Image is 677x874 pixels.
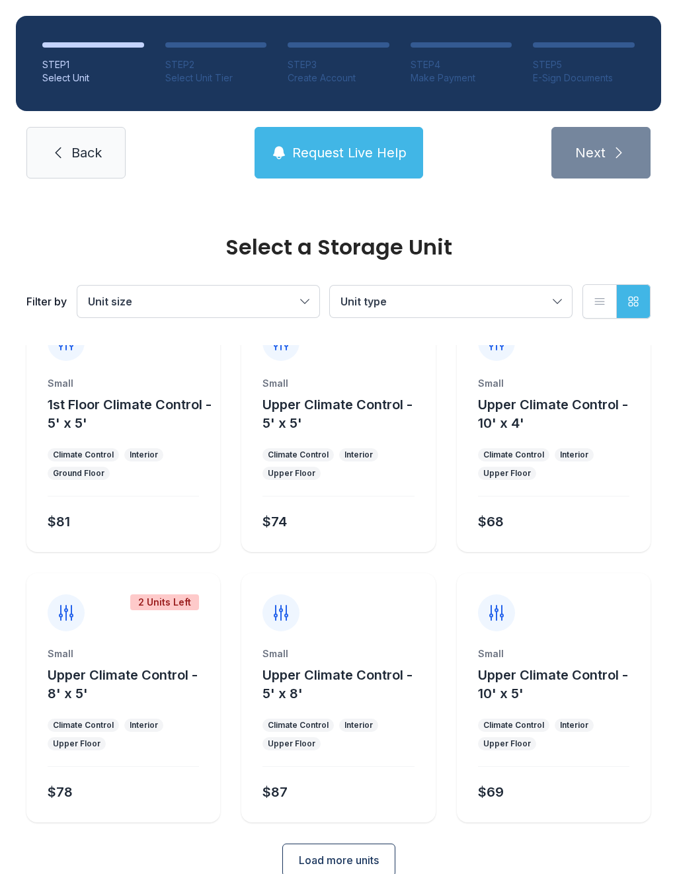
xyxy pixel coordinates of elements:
div: Upper Floor [53,738,100,749]
div: $81 [48,512,70,531]
span: Upper Climate Control - 5' x 5' [262,397,413,431]
button: Upper Climate Control - 8' x 5' [48,666,215,703]
div: Select Unit Tier [165,71,267,85]
div: Climate Control [53,450,114,460]
button: Unit type [330,286,572,317]
div: STEP 1 [42,58,144,71]
span: Unit size [88,295,132,308]
div: $74 [262,512,287,531]
div: Upper Floor [268,738,315,749]
div: Upper Floor [268,468,315,479]
div: $69 [478,783,504,801]
button: Upper Climate Control - 10' x 5' [478,666,645,703]
span: Upper Climate Control - 5' x 8' [262,667,413,701]
div: 2 Units Left [130,594,199,610]
div: Interior [130,450,158,460]
div: $68 [478,512,504,531]
div: Climate Control [268,450,329,460]
span: Upper Climate Control - 10' x 4' [478,397,628,431]
span: 1st Floor Climate Control - 5' x 5' [48,397,212,431]
span: Upper Climate Control - 10' x 5' [478,667,628,701]
div: E-Sign Documents [533,71,635,85]
span: Next [575,143,606,162]
span: Upper Climate Control - 8' x 5' [48,667,198,701]
div: Climate Control [483,450,544,460]
div: Small [478,377,629,390]
button: Unit size [77,286,319,317]
div: Interior [344,450,373,460]
div: STEP 3 [288,58,389,71]
div: Climate Control [53,720,114,731]
div: Ground Floor [53,468,104,479]
span: Request Live Help [292,143,407,162]
span: Unit type [340,295,387,308]
button: Upper Climate Control - 10' x 4' [478,395,645,432]
div: Small [478,647,629,660]
div: Make Payment [411,71,512,85]
div: Select Unit [42,71,144,85]
div: Filter by [26,294,67,309]
div: $87 [262,783,288,801]
button: Upper Climate Control - 5' x 5' [262,395,430,432]
div: STEP 4 [411,58,512,71]
div: Interior [560,450,588,460]
div: Climate Control [268,720,329,731]
div: Interior [560,720,588,731]
button: 1st Floor Climate Control - 5' x 5' [48,395,215,432]
div: Create Account [288,71,389,85]
div: Interior [130,720,158,731]
div: Small [48,647,199,660]
div: STEP 2 [165,58,267,71]
div: Small [262,377,414,390]
div: Upper Floor [483,738,531,749]
div: Small [48,377,199,390]
div: STEP 5 [533,58,635,71]
div: Small [262,647,414,660]
button: Upper Climate Control - 5' x 8' [262,666,430,703]
div: Select a Storage Unit [26,237,651,258]
div: Interior [344,720,373,731]
div: Upper Floor [483,468,531,479]
div: $78 [48,783,73,801]
span: Back [71,143,102,162]
span: Load more units [299,852,379,868]
div: Climate Control [483,720,544,731]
